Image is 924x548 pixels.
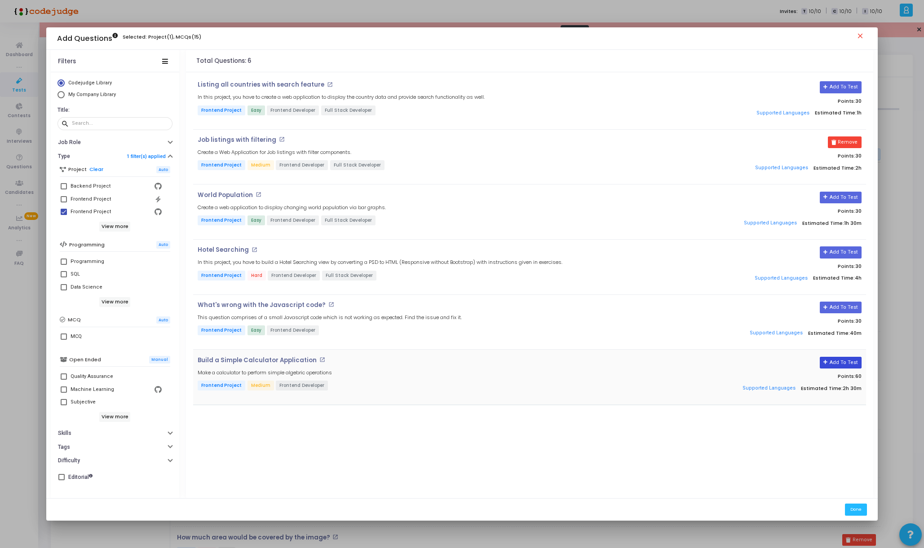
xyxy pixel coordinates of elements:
button: Supported Languages [753,106,812,120]
span: Full Stack Developer [321,215,376,225]
button: Skills [51,426,179,440]
h6: Open Ended [69,357,101,363]
span: 1h 30m [844,220,862,226]
span: Frontend Project [198,325,245,335]
span: 30 [855,317,862,324]
h6: View more [99,412,130,422]
span: Frontend Project [198,381,245,390]
mat-icon: open_in_new [328,302,334,307]
h6: Programming [69,242,105,248]
button: Add To Test [820,81,862,93]
span: Medium [248,381,274,390]
mat-icon: open_in_new [327,82,333,88]
p: Job listings with filtering [198,136,276,144]
div: Programming [71,256,104,267]
button: Supported Languages [741,217,800,230]
span: Codejudge Library [68,80,112,86]
p: Points: [646,153,862,159]
h6: MCQ [68,317,81,323]
p: Build a Simple Calculator Application [198,357,317,364]
button: Supported Languages [752,162,811,175]
mat-icon: open_in_new [319,357,325,363]
p: World Population [198,192,253,199]
span: My Company Library [68,92,116,97]
span: Easy [248,325,265,335]
button: Tags [51,440,179,454]
button: Supported Languages [747,327,805,340]
h5: Make a calculator to perform simple algebric operations [198,370,332,376]
span: Medium [248,160,274,170]
p: Estimated Time: [646,162,862,175]
p: Listing all countries with search feature [198,81,324,88]
h6: Selected: Project(1), MCQs(15) [123,34,201,40]
span: Frontend Developer [267,325,319,335]
div: Filters [58,58,76,65]
span: Frontend Project [198,271,245,281]
span: Manual [149,356,170,364]
button: Job Role [51,136,179,149]
span: 60 [855,373,862,380]
span: Frontend Project [198,160,245,170]
mat-icon: search [61,119,72,127]
p: Estimated Time: [646,382,862,395]
input: Search... [72,121,169,126]
p: Points: [646,208,862,214]
span: Full Stack Developer [321,105,376,115]
span: 30 [855,97,862,105]
div: Quality Assurance [71,371,113,382]
h6: Difficulty [58,457,80,464]
div: Machine Learning [71,384,114,395]
span: Easy [248,105,265,115]
span: Easy [248,215,265,225]
h5: In this project, you have to build a Hotel Searching view by converting a PSD to HTML (Responsive... [198,259,562,265]
span: Frontend Developer [268,271,320,281]
h4: Total Questions: 6 [196,57,251,65]
mat-icon: open_in_new [279,136,285,142]
mat-radio-group: Select Library [57,79,172,101]
p: Estimated Time: [646,217,862,230]
h6: Skills [58,430,71,437]
button: Remove [828,136,862,148]
span: Auto [156,166,170,174]
span: 2h 30m [843,386,862,391]
h6: Job Role [58,139,81,146]
span: 30 [855,207,862,215]
p: Estimated Time: [646,327,862,340]
div: Frontend Project [71,194,111,205]
button: Add To Test [820,302,862,313]
h5: Create a Web Application for Job listings with filter components. [198,149,351,155]
h6: Type [58,153,70,160]
span: Full Stack Developer [330,160,385,170]
mat-icon: close [856,32,867,43]
span: Frontend Developer [276,381,328,390]
mat-icon: open_in_new [252,247,257,253]
span: 1h [857,110,862,116]
div: MCQ [71,331,82,342]
button: Supported Languages [752,272,810,285]
p: Points: [646,373,862,379]
button: Supported Languages [739,382,798,395]
div: Frontend Project [71,206,111,217]
span: Auto [156,241,170,249]
h6: Editorial [68,474,93,481]
mat-icon: open_in_new [256,192,261,197]
span: 4h [855,275,862,281]
button: Add To Test [820,192,862,203]
p: Estimated Time: [646,106,862,120]
p: What's wrong with the Javascript code? [198,302,326,309]
p: Points: [646,98,862,104]
p: Hotel Searching [198,246,249,254]
span: 2h [855,165,862,171]
p: Estimated Time: [646,272,862,285]
a: Clear [89,167,103,172]
span: Frontend Developer [276,160,328,170]
button: Difficulty [51,454,179,468]
span: Frontend Developer [267,215,319,225]
h5: In this project, you have to create a web application to display the country data and provide sea... [198,94,485,100]
div: Subjective [71,397,96,408]
button: Add To Test [820,357,862,368]
p: Points: [646,318,862,324]
span: Auto [156,316,170,324]
span: 30 [855,263,862,270]
div: Backend Project [71,181,111,192]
